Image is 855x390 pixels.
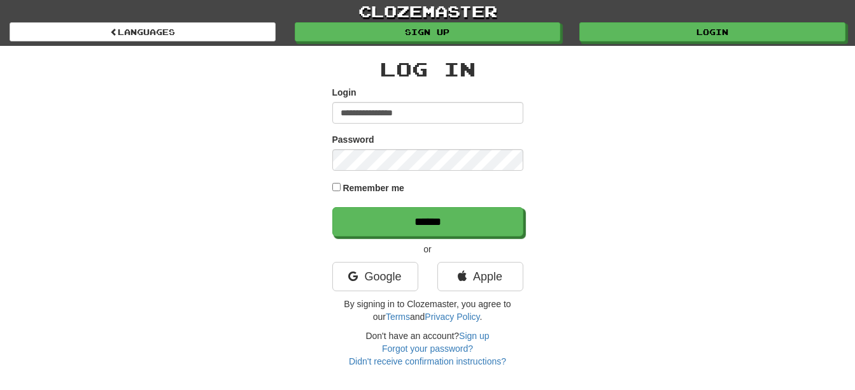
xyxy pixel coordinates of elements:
a: Login [579,22,845,41]
a: Apple [437,262,523,291]
label: Password [332,133,374,146]
label: Remember me [343,182,404,194]
a: Sign up [459,331,489,341]
p: By signing in to Clozemaster, you agree to our and . [332,298,523,323]
a: Google [332,262,418,291]
a: Sign up [295,22,561,41]
a: Didn't receive confirmation instructions? [349,356,506,366]
a: Forgot your password? [382,343,473,354]
a: Privacy Policy [425,312,479,322]
label: Login [332,86,357,99]
a: Terms [386,312,410,322]
h2: Log In [332,59,523,80]
div: Don't have an account? [332,329,523,368]
p: or [332,243,523,256]
a: Languages [10,22,276,41]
